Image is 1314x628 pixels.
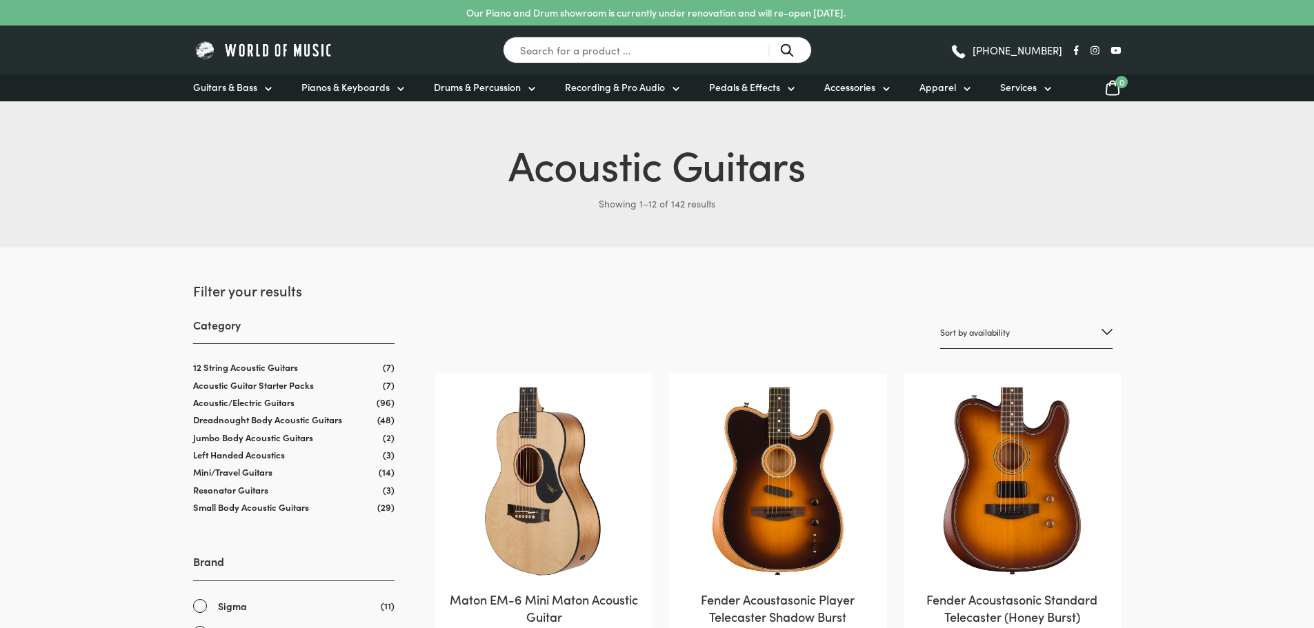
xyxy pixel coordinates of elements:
[973,45,1062,55] span: [PHONE_NUMBER]
[377,396,395,408] span: (96)
[383,379,395,391] span: (7)
[1114,476,1314,628] iframe: Chat with our support team
[193,134,1121,192] h1: Acoustic Guitars
[193,317,395,344] h3: Category
[377,501,395,513] span: (29)
[379,466,395,478] span: (14)
[193,465,272,478] a: Mini/Travel Guitars
[383,449,395,460] span: (3)
[193,396,295,409] a: Acoustic/Electric Guitars
[683,387,873,577] img: Fender Acoustasonic Player Telecaster Shadow Burst Front
[193,80,257,94] span: Guitars & Bass
[193,413,342,426] a: Dreadnought Body Acoustic Guitars
[466,6,846,20] p: Our Piano and Drum showroom is currently under renovation and will re-open [DATE].
[1115,76,1128,88] span: 0
[193,378,314,392] a: Acoustic Guitar Starter Packs
[193,500,309,514] a: Small Body Acoustic Guitars
[824,80,875,94] span: Accessories
[917,387,1107,577] img: Fender Acoustasonic Standard Telecaster Honey Burst body view
[193,431,313,444] a: Jumbo Body Acoustic Guitars
[950,40,1062,61] a: [PHONE_NUMBER]
[383,484,395,496] span: (3)
[917,591,1107,625] h2: Fender Acoustasonic Standard Telecaster (Honey Burst)
[381,598,395,613] span: (11)
[218,598,247,614] span: Sigma
[503,37,812,63] input: Search for a product ...
[919,80,956,94] span: Apparel
[565,80,665,94] span: Recording & Pro Audio
[193,192,1121,214] p: Showing 1–12 of 142 results
[449,591,639,625] h2: Maton EM-6 Mini Maton Acoustic Guitar
[193,39,335,61] img: World of Music
[449,387,639,577] img: Maton EM-6 Mini Maton Acoustic/Electric Guitar
[1000,80,1037,94] span: Services
[193,554,395,580] h3: Brand
[383,432,395,443] span: (2)
[940,316,1113,349] select: Shop order
[193,448,285,461] a: Left Handed Acoustics
[193,281,395,300] h2: Filter your results
[301,80,390,94] span: Pianos & Keyboards
[709,80,780,94] span: Pedals & Effects
[683,591,873,625] h2: Fender Acoustasonic Player Telecaster Shadow Burst
[383,361,395,373] span: (7)
[434,80,521,94] span: Drums & Percussion
[193,483,268,496] a: Resonator Guitars
[377,414,395,425] span: (48)
[193,598,395,614] a: Sigma
[193,361,298,374] a: 12 String Acoustic Guitars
